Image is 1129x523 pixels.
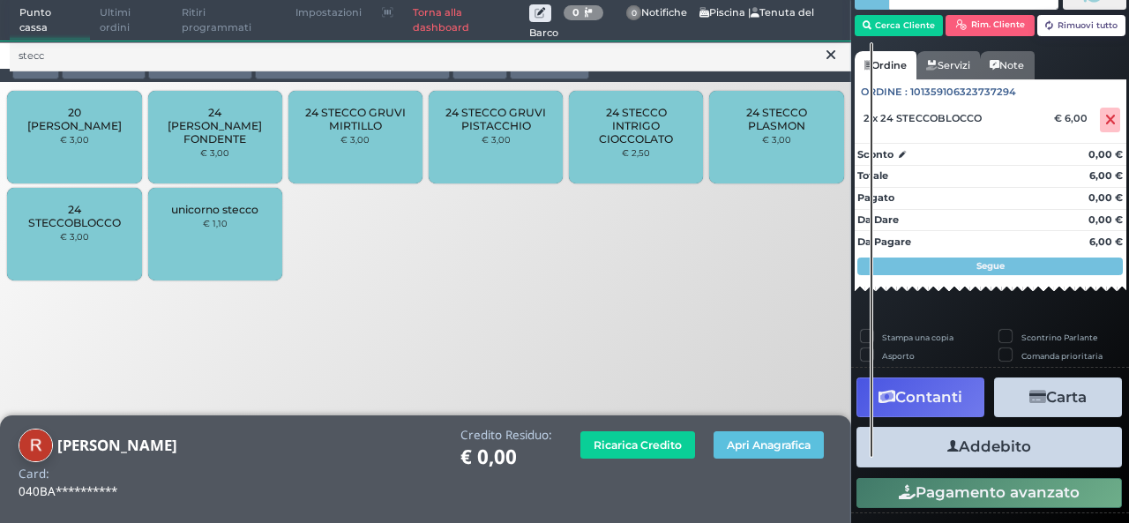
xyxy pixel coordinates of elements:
[203,218,228,228] small: € 1,10
[864,112,982,124] span: 2 x 24 STECCOBLOCCO
[340,134,370,145] small: € 3,00
[162,106,267,146] span: 24 [PERSON_NAME] FONDENTE
[57,435,177,455] b: [PERSON_NAME]
[1021,350,1103,362] label: Comanda prioritaria
[856,377,984,417] button: Contanti
[19,429,53,463] img: rizzo
[1088,191,1123,204] strong: 0,00 €
[19,467,49,481] h4: Card:
[584,106,689,146] span: 24 STECCO INTRIGO CIOCCOLATO
[762,134,791,145] small: € 3,00
[882,350,915,362] label: Asporto
[724,106,829,132] span: 24 STECCO PLASMON
[946,15,1035,36] button: Rim. Cliente
[980,51,1034,79] a: Note
[1089,235,1123,248] strong: 6,00 €
[882,332,953,343] label: Stampa una copia
[857,169,888,182] strong: Totale
[1088,148,1123,161] strong: 0,00 €
[1021,332,1097,343] label: Scontrino Parlante
[857,213,899,226] strong: Da Dare
[1088,213,1123,226] strong: 0,00 €
[572,6,579,19] b: 0
[444,106,549,132] span: 24 STECCO GRUVI PISTACCHIO
[90,1,172,41] span: Ultimi ordini
[1089,169,1123,182] strong: 6,00 €
[910,85,1016,100] span: 101359106323737294
[626,5,642,21] span: 0
[22,203,127,229] span: 24 STECCOBLOCCO
[714,431,824,459] button: Apri Anagrafica
[10,1,91,41] span: Punto cassa
[857,147,893,162] strong: Sconto
[856,478,1122,508] button: Pagamento avanzato
[861,85,908,100] span: Ordine :
[60,231,89,242] small: € 3,00
[622,147,650,158] small: € 2,50
[403,1,529,41] a: Torna alla dashboard
[857,235,911,248] strong: Da Pagare
[1051,112,1096,124] div: € 6,00
[10,41,851,71] input: Ricerca articolo
[580,431,695,459] button: Ricarica Credito
[857,191,894,204] strong: Pagato
[172,1,286,41] span: Ritiri programmati
[916,51,980,79] a: Servizi
[286,1,371,26] span: Impostazioni
[171,203,258,216] span: unicorno stecco
[994,377,1122,417] button: Carta
[855,15,944,36] button: Cerca Cliente
[482,134,511,145] small: € 3,00
[976,260,1005,272] strong: Segue
[460,429,552,442] h4: Credito Residuo:
[22,106,127,132] span: 20 [PERSON_NAME]
[200,147,229,158] small: € 3,00
[460,446,552,468] h1: € 0,00
[856,427,1122,467] button: Addebito
[1037,15,1126,36] button: Rimuovi tutto
[855,51,916,79] a: Ordine
[60,134,89,145] small: € 3,00
[303,106,408,132] span: 24 STECCO GRUVI MIRTILLO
